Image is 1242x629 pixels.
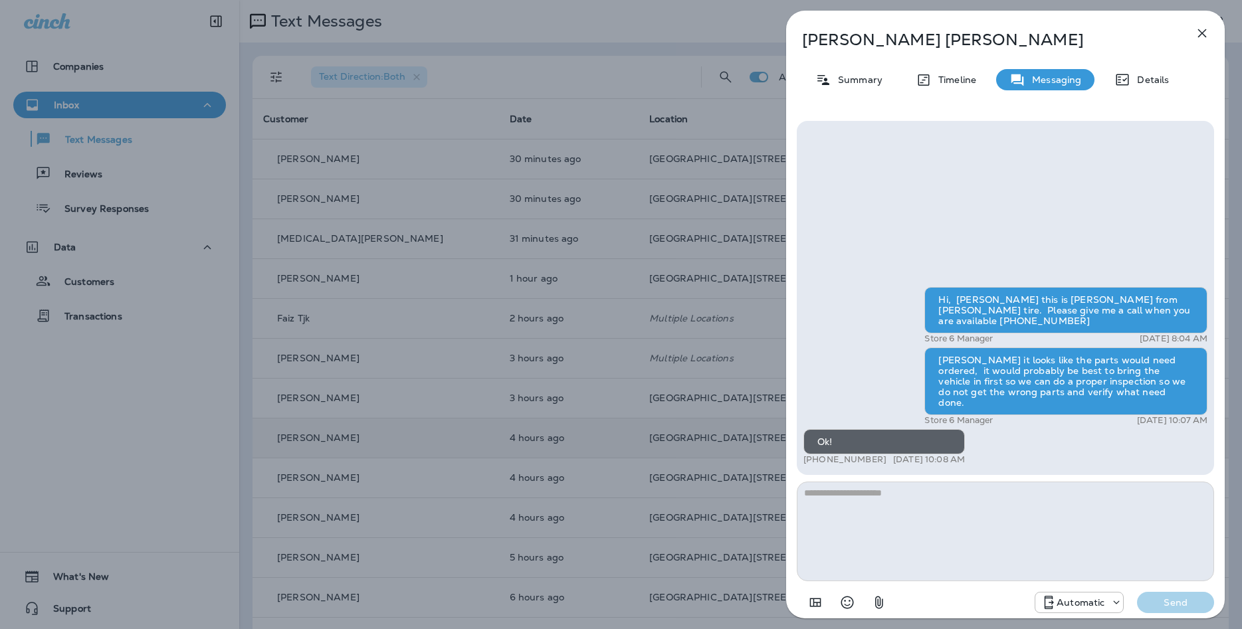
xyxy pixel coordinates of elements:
[924,347,1207,415] div: [PERSON_NAME] it looks like the parts would need ordered, it would probably be best to bring the ...
[893,454,965,465] p: [DATE] 10:08 AM
[1137,415,1207,426] p: [DATE] 10:07 AM
[1057,597,1104,608] p: Automatic
[802,31,1165,49] p: [PERSON_NAME] [PERSON_NAME]
[1140,333,1207,344] p: [DATE] 8:04 AM
[932,74,976,85] p: Timeline
[924,287,1207,333] div: Hi, [PERSON_NAME] this is [PERSON_NAME] from [PERSON_NAME] tire. Please give me a call when you a...
[1025,74,1081,85] p: Messaging
[1130,74,1169,85] p: Details
[803,454,886,465] p: [PHONE_NUMBER]
[803,429,965,454] div: Ok!
[834,589,861,616] button: Select an emoji
[924,415,993,426] p: Store 6 Manager
[802,589,829,616] button: Add in a premade template
[831,74,882,85] p: Summary
[924,333,993,344] p: Store 6 Manager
